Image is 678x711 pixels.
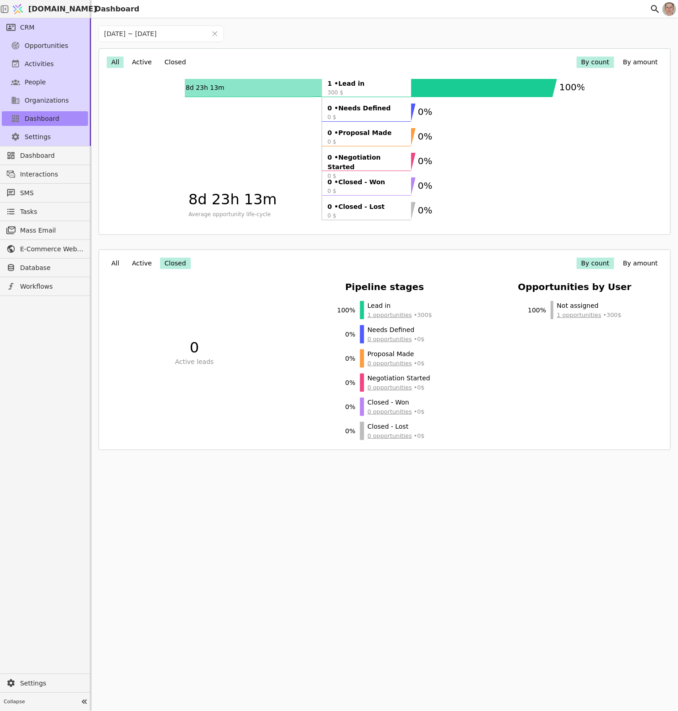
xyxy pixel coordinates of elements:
span: 0 $ [328,212,406,220]
span: SMS [20,188,83,198]
a: Organizations [2,93,88,108]
span: [DOMAIN_NAME] [28,4,97,15]
span: Proposal Made [368,349,425,359]
button: By amount [619,258,662,269]
span: 0 opportunities [368,360,412,367]
span: Workflows [20,282,83,291]
span: Not assigned [557,301,622,311]
span: Settings [25,132,51,142]
button: Clear [212,31,218,37]
a: E-Commerce Web Development at Zona Digital Agency [2,242,88,256]
span: Lead in [368,301,433,311]
span: Tasks [20,207,37,217]
a: People [2,75,88,89]
text: 0 [190,339,199,356]
span: 0 % [337,426,355,436]
text: 100% [559,82,585,93]
button: By amount [619,57,662,68]
button: All [107,57,124,68]
span: Needs Defined [368,325,425,335]
span: 0 opportunities [368,432,412,439]
a: Settings [2,676,88,690]
text: 0% [418,131,433,142]
span: Organizations [25,96,69,105]
span: Closed - Lost [368,422,425,431]
img: Logo [11,0,25,18]
input: dd/MM/yyyy ~ dd/MM/yyyy [99,26,206,42]
span: 0 % [337,330,355,339]
span: People [25,78,46,87]
span: Closed - Won [368,398,425,407]
span: 0 opportunities [368,336,412,343]
span: 8d 23h 13m [188,188,318,210]
h2: Dashboard [91,4,140,15]
span: 0 $ [328,113,406,121]
text: 0% [418,107,433,118]
span: • 0 $ [368,407,425,416]
strong: 0 • Needs Defined [328,104,406,113]
span: 0 % [337,402,355,412]
span: Mass Email [20,226,83,235]
span: • 0 $ [368,383,430,392]
span: Database [20,263,83,273]
text: 0% [418,205,433,216]
span: Opportunities [25,41,68,51]
a: Settings [2,130,88,144]
span: 100 % [337,306,355,315]
button: By count [577,57,614,68]
span: Negotiation Started [368,374,430,383]
a: SMS [2,186,88,200]
a: Workflows [2,279,88,294]
span: Collapse [4,698,78,706]
strong: 0 • Closed - Won [328,177,406,187]
a: Interactions [2,167,88,182]
strong: 1 • Lead in [328,79,406,88]
a: Dashboard [2,111,88,126]
a: Activities [2,57,88,71]
a: [DOMAIN_NAME] [9,0,91,18]
button: Active [127,57,156,68]
h3: Opportunities by User [518,280,631,294]
span: 0 % [337,378,355,388]
span: 0 opportunities [368,408,412,415]
a: Database [2,260,88,275]
span: 0 $ [328,172,406,180]
button: By count [577,258,614,269]
h3: Pipeline stages [345,280,424,294]
span: Dashboard [25,114,59,124]
a: CRM [2,20,88,35]
button: Active [127,258,156,269]
svg: close [212,31,218,37]
a: Opportunities [2,38,88,53]
span: Activities [25,59,54,69]
a: Mass Email [2,223,88,238]
span: 1 opportunities [557,311,601,318]
strong: 0 • Negotiation Started [328,153,406,172]
span: • 0 $ [368,335,425,343]
button: Closed [160,57,191,68]
span: 1 opportunities [368,311,412,318]
span: E-Commerce Web Development at Zona Digital Agency [20,244,83,254]
button: All [107,258,124,269]
a: Tasks [2,204,88,219]
span: 0 $ [328,187,406,195]
img: 1560949290925-CROPPED-IMG_0201-2-.jpg [662,2,676,16]
span: • 0 $ [368,359,425,368]
span: 0 % [337,354,355,363]
text: Active leads [175,358,214,365]
span: Settings [20,679,83,688]
span: 300 $ [328,88,406,97]
strong: 0 • Closed - Lost [328,202,406,212]
a: Dashboard [2,148,88,163]
text: 8d 23h 13m [186,84,224,91]
span: CRM [20,23,35,32]
span: • 300 $ [557,311,622,319]
span: 100 % [528,306,546,315]
span: Interactions [20,170,83,179]
span: 0 opportunities [368,384,412,391]
span: • 0 $ [368,431,425,440]
text: 0% [418,181,433,192]
span: • 300 $ [368,311,433,319]
text: 0% [418,156,433,167]
span: 0 $ [328,138,406,146]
